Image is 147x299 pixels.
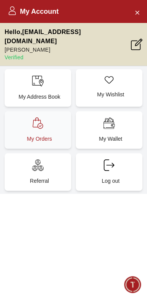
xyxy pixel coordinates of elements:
[82,91,139,98] p: My Wishlist
[11,93,68,101] p: My Address Book
[11,135,68,143] p: My Orders
[5,54,131,61] p: Verified
[5,28,131,46] p: Hello , [EMAIL_ADDRESS][DOMAIN_NAME]
[11,177,68,185] p: Referral
[8,6,59,17] h2: My Account
[131,6,143,18] button: Close Account
[82,177,139,185] p: Log out
[5,46,131,54] p: [PERSON_NAME]
[82,135,139,143] p: My Wallet
[124,276,141,293] div: Chat Widget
